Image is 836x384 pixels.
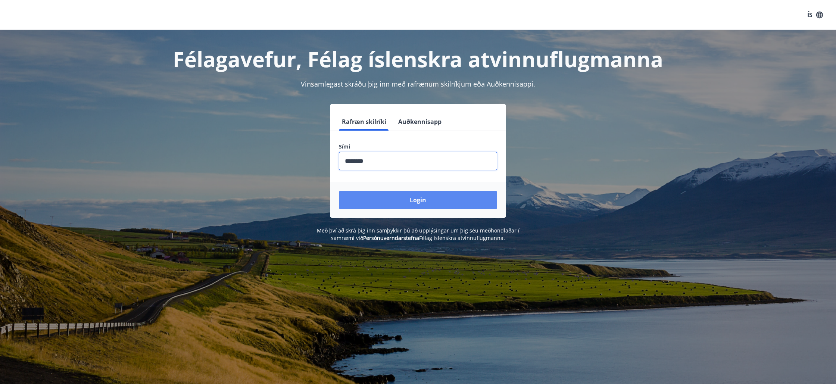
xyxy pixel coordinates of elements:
button: ÍS [803,8,827,22]
h1: Félagavefur, Félag íslenskra atvinnuflugmanna [158,45,678,73]
span: Með því að skrá þig inn samþykkir þú að upplýsingar um þig séu meðhöndlaðar í samræmi við Félag í... [317,227,520,241]
span: Vinsamlegast skráðu þig inn með rafrænum skilríkjum eða Auðkennisappi. [301,79,535,88]
button: Rafræn skilríki [339,113,389,131]
button: Auðkennisapp [395,113,444,131]
a: Persónuverndarstefna [363,234,419,241]
label: Sími [339,143,497,150]
button: Login [339,191,497,209]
